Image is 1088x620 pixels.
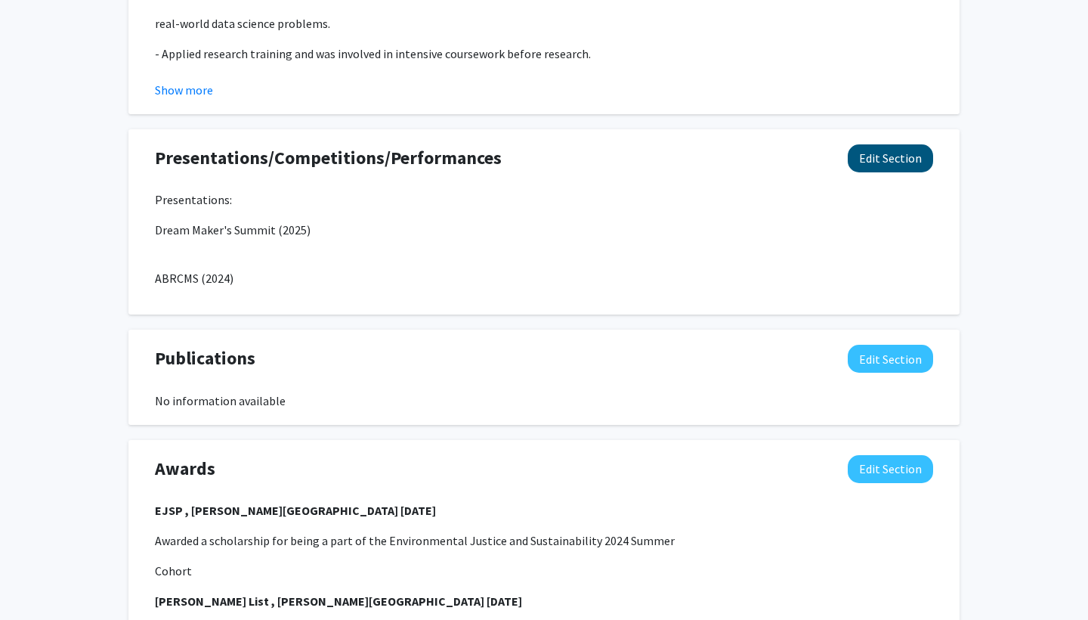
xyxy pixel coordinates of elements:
[155,81,213,99] button: Show more
[155,345,255,372] span: Publications
[155,191,933,209] p: Presentations:
[155,45,933,63] p: - Applied research training and was involved in intensive coursework before research.
[155,144,502,172] span: Presentations/Competitions/Performances
[848,144,933,172] button: Edit Presentations/Competitions/Performances
[155,455,215,482] span: Awards
[155,532,933,550] p: Awarded a scholarship for being a part of the Environmental Justice and Sustainability 2024 Summer
[155,269,933,287] p: ABRCMS (2024)
[155,221,933,239] p: Dream Maker's Summit (2025)
[848,345,933,373] button: Edit Publications
[155,503,436,518] strong: EJSP , [PERSON_NAME][GEOGRAPHIC_DATA] [DATE]
[155,594,522,609] strong: [PERSON_NAME] List , [PERSON_NAME][GEOGRAPHIC_DATA] [DATE]
[11,552,64,609] iframe: Chat
[155,392,933,410] div: No information available
[155,14,933,33] p: real-world data science problems.
[848,455,933,483] button: Edit Awards
[155,562,933,580] p: Cohort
